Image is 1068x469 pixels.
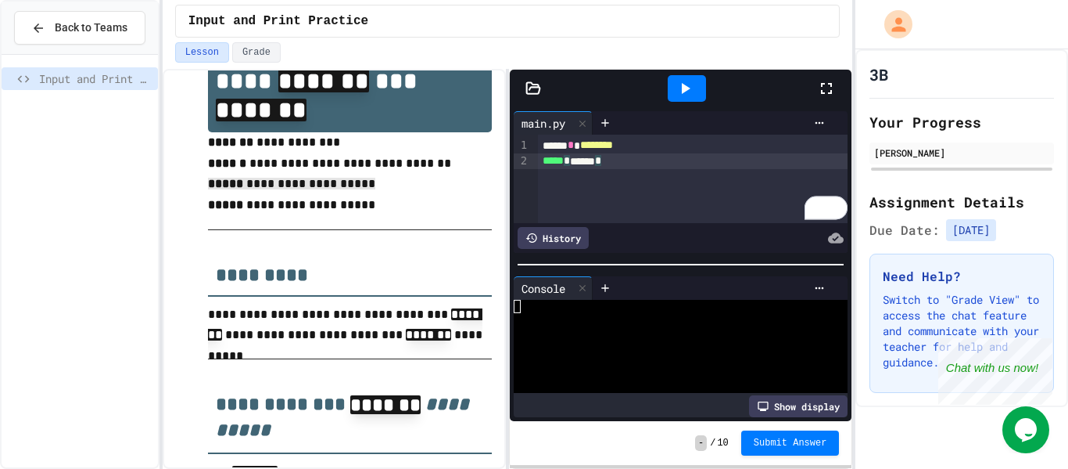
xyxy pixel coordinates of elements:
[514,138,529,153] div: 1
[514,115,573,132] div: main.py
[175,42,229,63] button: Lesson
[232,42,281,63] button: Grade
[883,267,1041,286] h3: Need Help?
[869,191,1054,213] h2: Assignment Details
[514,111,593,135] div: main.py
[518,227,589,249] div: History
[14,11,145,45] button: Back to Teams
[39,70,152,87] span: Input and Print Practice
[717,437,728,449] span: 10
[946,219,996,241] span: [DATE]
[695,435,707,451] span: -
[883,292,1041,370] p: Switch to "Grade View" to access the chat feature and communicate with your teacher for help and ...
[514,276,593,300] div: Console
[869,111,1054,133] h2: Your Progress
[710,437,715,449] span: /
[754,437,827,449] span: Submit Answer
[1002,406,1052,453] iframe: chat widget
[538,135,848,223] div: To enrich screen reader interactions, please activate Accessibility in Grammarly extension settings
[869,221,940,240] span: Due Date:
[938,338,1052,405] iframe: chat widget
[188,12,368,31] span: Input and Print Practice
[741,431,840,456] button: Submit Answer
[869,63,888,85] h1: 3B
[514,153,529,169] div: 2
[868,6,916,42] div: My Account
[874,146,1049,160] div: [PERSON_NAME]
[55,20,127,36] span: Back to Teams
[514,280,573,297] div: Console
[749,395,848,417] div: Show display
